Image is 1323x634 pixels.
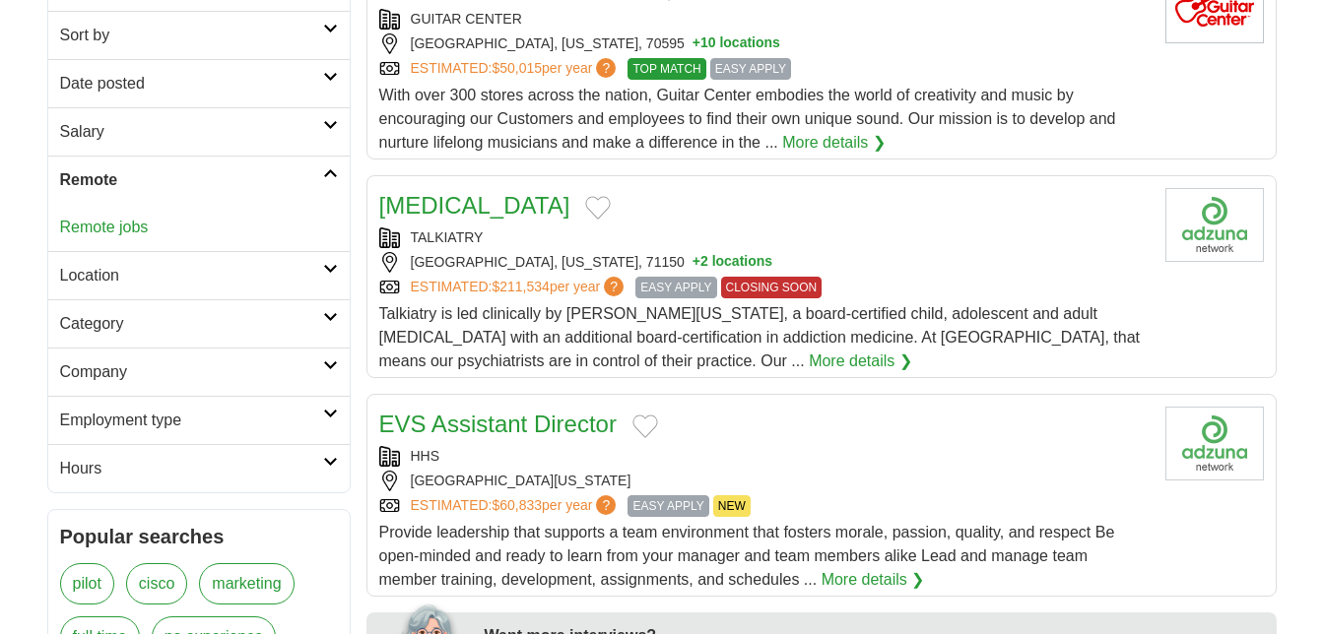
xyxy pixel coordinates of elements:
[1165,407,1264,480] img: Company logo
[585,196,611,220] button: Add to favorite jobs
[492,497,542,513] span: $60,833
[379,305,1140,369] span: Talkiatry is led clinically by [PERSON_NAME][US_STATE], a board-certified child, adolescent and a...
[822,568,925,592] a: More details ❯
[60,360,323,384] h2: Company
[635,277,716,298] span: EASY APPLY
[628,58,705,80] span: TOP MATCH
[48,11,350,59] a: Sort by
[809,349,912,373] a: More details ❯
[379,87,1116,151] span: With over 300 stores across the nation, Guitar Center embodies the world of creativity and music ...
[628,495,708,517] span: EASY APPLY
[411,277,628,298] a: ESTIMATED:$211,534per year?
[60,563,114,604] a: pilot
[411,58,621,80] a: ESTIMATED:$50,015per year?
[60,219,149,235] a: Remote jobs
[710,58,791,80] span: EASY APPLY
[48,107,350,156] a: Salary
[48,396,350,444] a: Employment type
[411,11,522,27] a: GUITAR CENTER
[693,252,700,273] span: +
[693,252,772,273] button: +2 locations
[60,264,323,287] h2: Location
[379,411,617,437] a: EVS Assistant Director
[126,563,187,604] a: cisco
[60,120,323,144] h2: Salary
[60,168,323,192] h2: Remote
[782,131,886,155] a: More details ❯
[48,251,350,299] a: Location
[632,414,658,438] button: Add to favorite jobs
[48,59,350,107] a: Date posted
[379,227,1150,248] div: TALKIATRY
[713,495,751,517] span: NEW
[48,348,350,396] a: Company
[693,33,700,54] span: +
[379,252,1150,273] div: [GEOGRAPHIC_DATA], [US_STATE], 71150
[60,24,323,47] h2: Sort by
[693,33,780,54] button: +10 locations
[60,409,323,432] h2: Employment type
[379,192,570,219] a: [MEDICAL_DATA]
[48,299,350,348] a: Category
[60,457,323,480] h2: Hours
[411,495,621,517] a: ESTIMATED:$60,833per year?
[379,33,1150,54] div: [GEOGRAPHIC_DATA], [US_STATE], 70595
[60,522,338,551] h2: Popular searches
[1165,188,1264,262] img: Company logo
[492,279,549,294] span: $211,534
[379,524,1115,588] span: Provide leadership that supports a team environment that fosters morale, passion, quality, and re...
[492,60,542,76] span: $50,015
[379,446,1150,467] div: HHS
[60,312,323,336] h2: Category
[60,72,323,95] h2: Date posted
[379,471,1150,491] div: [GEOGRAPHIC_DATA][US_STATE]
[48,444,350,492] a: Hours
[199,563,294,604] a: marketing
[604,277,624,296] span: ?
[721,277,823,298] span: CLOSING SOON
[596,495,616,515] span: ?
[596,58,616,78] span: ?
[48,156,350,204] a: Remote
